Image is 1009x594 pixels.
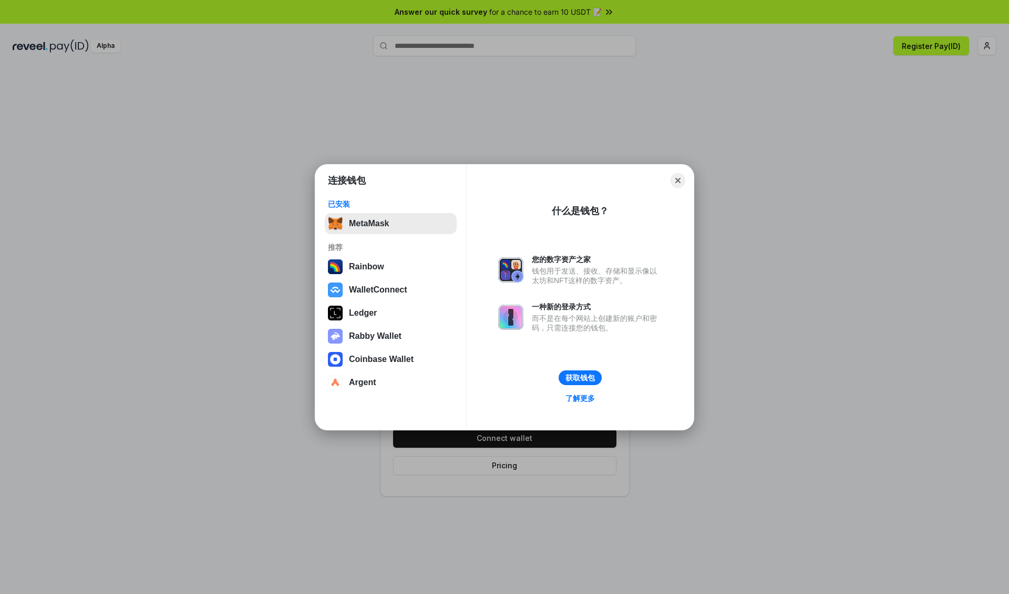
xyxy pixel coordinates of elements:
[532,255,662,264] div: 您的数字资产之家
[349,355,414,364] div: Coinbase Wallet
[328,375,343,390] img: svg+xml,%3Csvg%20width%3D%2228%22%20height%3D%2228%22%20viewBox%3D%220%200%2028%2028%22%20fill%3D...
[328,259,343,274] img: svg+xml,%3Csvg%20width%3D%22120%22%20height%3D%22120%22%20viewBox%3D%220%200%20120%20120%22%20fil...
[498,257,523,283] img: svg+xml,%3Csvg%20xmlns%3D%22http%3A%2F%2Fwww.w3.org%2F2000%2Fsvg%22%20fill%3D%22none%22%20viewBox...
[325,279,457,300] button: WalletConnect
[328,199,454,209] div: 已安装
[328,216,343,231] img: svg+xml,%3Csvg%20fill%3D%22none%22%20height%3D%2233%22%20viewBox%3D%220%200%2035%2033%22%20width%...
[349,262,384,271] div: Rainbow
[325,256,457,277] button: Rainbow
[552,205,609,217] div: 什么是钱包？
[349,308,377,318] div: Ledger
[532,314,662,333] div: 而不是在每个网站上创建新的账户和密码，只需连接您的钱包。
[559,391,601,405] a: 了解更多
[325,349,457,370] button: Coinbase Wallet
[671,173,685,188] button: Close
[349,331,401,341] div: Rabby Wallet
[532,302,662,311] div: 一种新的登录方式
[325,326,457,347] button: Rabby Wallet
[328,243,454,252] div: 推荐
[328,283,343,297] img: svg+xml,%3Csvg%20width%3D%2228%22%20height%3D%2228%22%20viewBox%3D%220%200%2028%2028%22%20fill%3D...
[349,285,407,295] div: WalletConnect
[349,378,376,387] div: Argent
[325,303,457,324] button: Ledger
[325,213,457,234] button: MetaMask
[565,394,595,403] div: 了解更多
[328,174,366,187] h1: 连接钱包
[325,372,457,393] button: Argent
[349,219,389,228] div: MetaMask
[559,370,602,385] button: 获取钱包
[328,306,343,320] img: svg+xml,%3Csvg%20xmlns%3D%22http%3A%2F%2Fwww.w3.org%2F2000%2Fsvg%22%20width%3D%2228%22%20height%3...
[565,373,595,382] div: 获取钱包
[328,352,343,367] img: svg+xml,%3Csvg%20width%3D%2228%22%20height%3D%2228%22%20viewBox%3D%220%200%2028%2028%22%20fill%3D...
[328,329,343,344] img: svg+xml,%3Csvg%20xmlns%3D%22http%3A%2F%2Fwww.w3.org%2F2000%2Fsvg%22%20fill%3D%22none%22%20viewBox...
[498,305,523,330] img: svg+xml,%3Csvg%20xmlns%3D%22http%3A%2F%2Fwww.w3.org%2F2000%2Fsvg%22%20fill%3D%22none%22%20viewBox...
[532,266,662,285] div: 钱包用于发送、接收、存储和显示像以太坊和NFT这样的数字资产。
